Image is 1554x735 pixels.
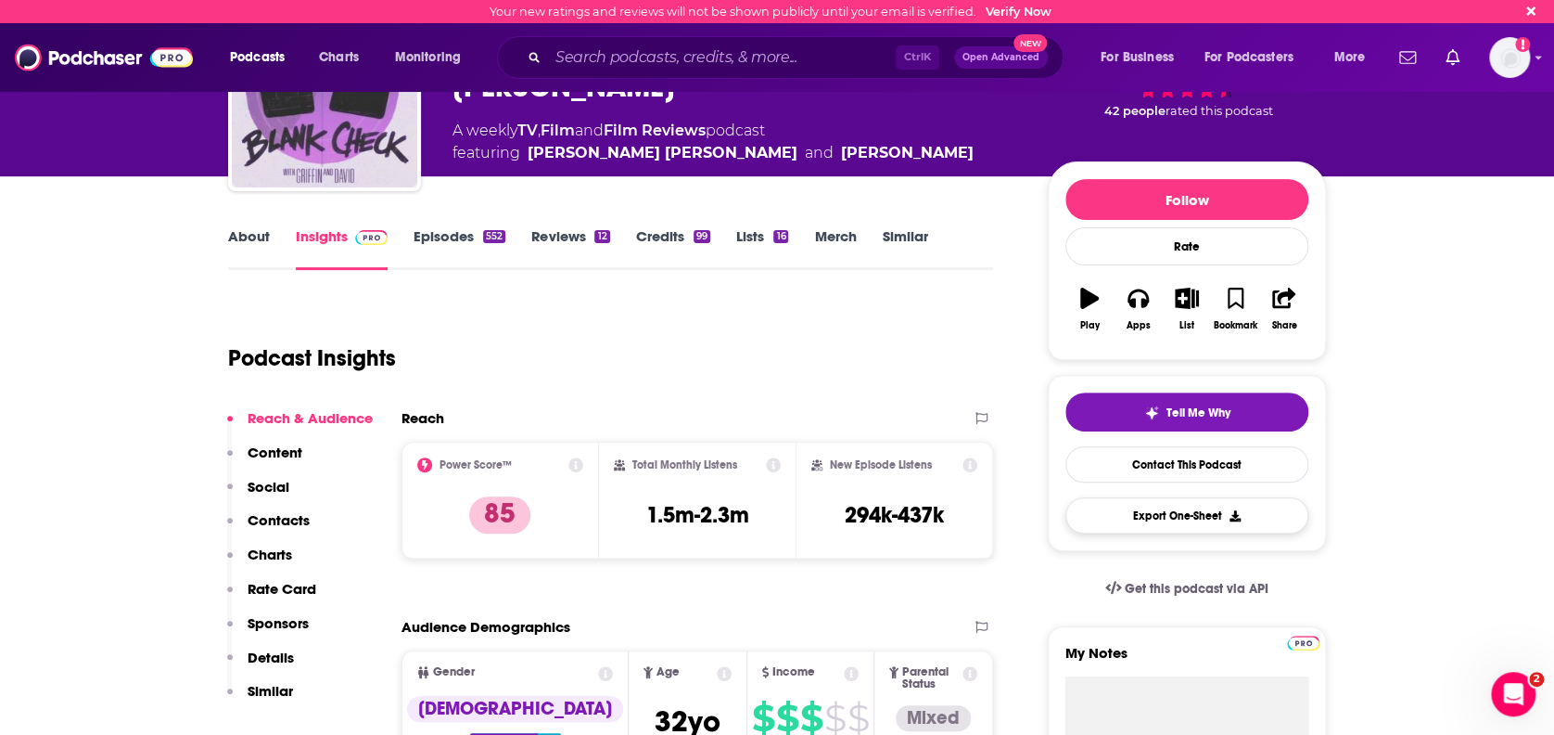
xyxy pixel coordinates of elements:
[1287,636,1319,651] img: Podchaser Pro
[962,53,1039,62] span: Open Advanced
[407,696,623,722] div: [DEMOGRAPHIC_DATA]
[645,501,748,529] h3: 1.5m-2.3m
[736,227,788,270] a: Lists16
[401,618,570,636] h2: Audience Demographics
[902,666,960,690] span: Parental Status
[1127,320,1151,331] div: Apps
[548,43,896,72] input: Search podcasts, credits, & more...
[232,2,417,187] img: Blank Check with Griffin & David
[227,682,293,716] button: Similar
[248,546,292,563] p: Charts
[1489,37,1530,78] button: Show profile menu
[1271,320,1296,331] div: Share
[307,43,370,72] a: Charts
[986,5,1051,19] a: Verify Now
[541,122,575,139] a: Film
[230,45,285,71] span: Podcasts
[1204,45,1293,71] span: For Podcasters
[694,230,710,243] div: 99
[1491,672,1535,716] iframe: Intercom live chat
[805,142,834,164] span: and
[382,43,485,72] button: open menu
[896,705,971,731] div: Mixed
[433,666,475,678] span: Gender
[1489,37,1530,78] span: Logged in as jjomalley
[1392,42,1423,73] a: Show notifications dropdown
[1260,276,1308,342] button: Share
[1125,581,1268,597] span: Get this podcast via API
[248,511,310,529] p: Contacts
[1515,37,1530,52] svg: Email not verified
[954,46,1048,69] button: Open AdvancedNew
[1166,406,1230,420] span: Tell Me Why
[414,227,505,270] a: Episodes552
[1101,45,1174,71] span: For Business
[528,142,797,164] a: Griffin Newman
[847,703,869,733] span: $
[538,122,541,139] span: ,
[632,458,737,471] h2: Total Monthly Listens
[636,227,710,270] a: Credits99
[1065,393,1308,432] button: tell me why sparkleTell Me Why
[469,496,530,534] p: 85
[1438,42,1467,73] a: Show notifications dropdown
[1090,566,1283,612] a: Get this podcast via API
[1529,672,1544,687] span: 2
[248,444,302,461] p: Content
[227,478,289,512] button: Social
[882,227,927,270] a: Similar
[841,142,974,164] a: David Sims
[1144,406,1159,420] img: tell me why sparkle
[452,120,974,164] div: A weekly podcast
[896,45,939,70] span: Ctrl K
[248,409,373,427] p: Reach & Audience
[772,666,815,678] span: Income
[517,122,538,139] a: TV
[296,227,388,270] a: InsightsPodchaser Pro
[355,230,388,245] img: Podchaser Pro
[1165,104,1273,118] span: rated this podcast
[1065,179,1308,220] button: Follow
[594,230,609,243] div: 12
[1489,37,1530,78] img: User Profile
[248,614,309,632] p: Sponsors
[1065,644,1308,677] label: My Notes
[1192,43,1320,72] button: open menu
[814,227,856,270] a: Merch
[248,649,294,666] p: Details
[401,409,444,427] h2: Reach
[227,649,294,683] button: Details
[490,5,1051,19] div: Your new ratings and reviews will not be shown publicly until your email is verified.
[1163,276,1211,342] button: List
[15,40,193,75] a: Podchaser - Follow, Share and Rate Podcasts
[1114,276,1162,342] button: Apps
[439,458,512,471] h2: Power Score™
[228,227,270,270] a: About
[227,580,316,614] button: Rate Card
[1333,45,1365,71] span: More
[1320,43,1388,72] button: open menu
[1287,633,1319,651] a: Pro website
[1214,320,1257,331] div: Bookmark
[227,444,302,478] button: Content
[248,478,289,496] p: Social
[248,580,316,598] p: Rate Card
[604,122,706,139] a: Film Reviews
[752,703,774,733] span: $
[1080,320,1100,331] div: Play
[248,682,293,700] p: Similar
[227,409,373,444] button: Reach & Audience
[824,703,846,733] span: $
[515,36,1081,79] div: Search podcasts, credits, & more...
[228,344,396,372] h1: Podcast Insights
[776,703,798,733] span: $
[773,230,788,243] div: 16
[1013,34,1047,52] span: New
[575,122,604,139] span: and
[227,546,292,580] button: Charts
[1088,43,1197,72] button: open menu
[1065,227,1308,265] div: Rate
[227,614,309,649] button: Sponsors
[483,230,505,243] div: 552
